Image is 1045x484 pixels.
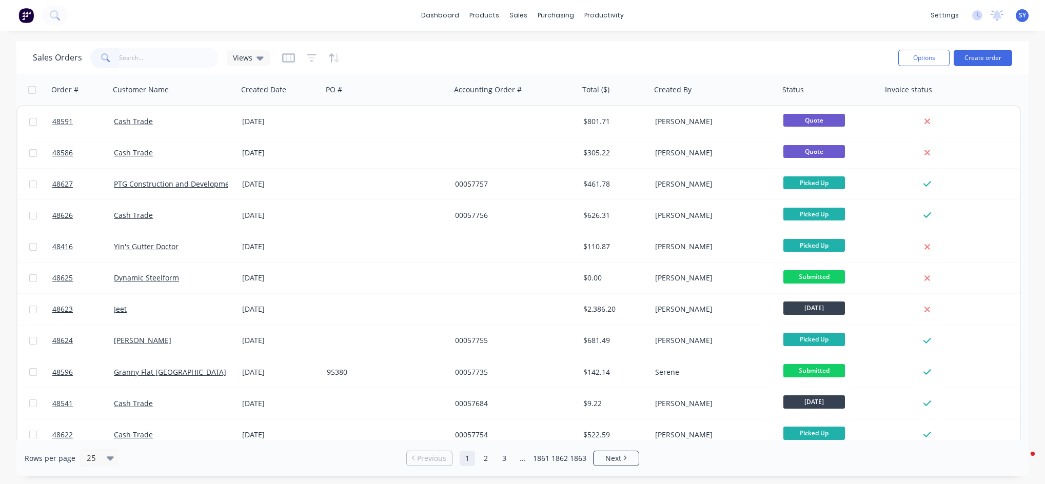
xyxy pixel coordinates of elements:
a: PTG Construction and Development Pty Ltd [114,179,262,189]
span: Submitted [783,364,845,377]
div: [DATE] [242,148,319,158]
a: Page 1 is your current page [460,451,475,466]
div: [DATE] [242,335,319,346]
iframe: Intercom live chat [1010,449,1035,474]
div: [PERSON_NAME] [655,148,769,158]
span: 48626 [52,210,73,220]
a: 48626 [52,200,114,231]
span: Picked Up [783,333,845,346]
a: 48591 [52,106,114,137]
a: Page 2 [478,451,494,466]
span: Quote [783,145,845,158]
a: 48627 [52,169,114,199]
div: $110.87 [583,241,644,252]
div: [PERSON_NAME] [655,430,769,440]
a: 48622 [52,419,114,450]
a: Yin's Gutter Doctor [114,241,179,251]
a: Dynamic Steelform [114,273,179,283]
button: Options [898,50,950,66]
input: Search... [119,48,219,68]
div: [DATE] [242,241,319,252]
a: 48596 [52,357,114,388]
a: Page 1863 [570,451,586,466]
div: [PERSON_NAME] [655,116,769,127]
a: Page 1862 [552,451,567,466]
div: [DATE] [242,273,319,283]
a: Cash Trade [114,430,153,439]
div: [DATE] [242,367,319,377]
span: 48627 [52,179,73,189]
a: dashboard [416,8,464,23]
span: 48596 [52,367,73,377]
div: Total ($) [582,85,609,95]
div: Customer Name [113,85,169,95]
div: [DATE] [242,430,319,440]
div: 95380 [327,367,441,377]
span: Quote [783,114,845,127]
a: Jeet [114,304,127,314]
div: [DATE] [242,398,319,409]
img: Factory [18,8,34,23]
a: 48623 [52,294,114,325]
a: 48624 [52,325,114,356]
div: $626.31 [583,210,644,220]
span: Previous [417,453,446,463]
span: Views [233,52,252,63]
div: 00057757 [455,179,569,189]
a: 48541 [52,388,114,419]
span: Rows per page [25,453,75,463]
a: 48625 [52,263,114,293]
div: 00057754 [455,430,569,440]
a: Cash Trade [114,210,153,220]
div: products [464,8,504,23]
div: [PERSON_NAME] [655,398,769,409]
div: $2,386.20 [583,304,644,314]
span: SY [1019,11,1026,20]
a: [PERSON_NAME] [114,335,171,345]
div: settings [925,8,964,23]
div: [PERSON_NAME] [655,210,769,220]
span: Picked Up [783,427,845,439]
a: Granny Flat [GEOGRAPHIC_DATA] [114,367,226,377]
a: Jump forward [515,451,530,466]
div: $0.00 [583,273,644,283]
span: [DATE] [783,395,845,408]
a: Cash Trade [114,148,153,157]
a: Next page [594,453,639,463]
div: 00057755 [455,335,569,346]
span: 48416 [52,241,73,252]
a: Page 3 [497,451,512,466]
div: $461.78 [583,179,644,189]
div: Serene [655,367,769,377]
div: [PERSON_NAME] [655,273,769,283]
div: $681.49 [583,335,644,346]
div: [DATE] [242,179,319,189]
span: 48586 [52,148,73,158]
div: Invoice status [885,85,932,95]
span: 48622 [52,430,73,440]
div: 00057735 [455,367,569,377]
span: Submitted [783,270,845,283]
div: Accounting Order # [454,85,522,95]
div: $142.14 [583,367,644,377]
span: Picked Up [783,176,845,189]
div: $9.22 [583,398,644,409]
div: [PERSON_NAME] [655,335,769,346]
a: Cash Trade [114,116,153,126]
div: [DATE] [242,304,319,314]
div: 00057684 [455,398,569,409]
a: 48416 [52,231,114,262]
div: $522.59 [583,430,644,440]
div: [PERSON_NAME] [655,304,769,314]
span: 48625 [52,273,73,283]
div: Created Date [241,85,286,95]
div: sales [504,8,533,23]
span: 48541 [52,398,73,409]
a: Previous page [407,453,452,463]
span: Next [605,453,621,463]
button: Create order [954,50,1012,66]
span: [DATE] [783,301,845,314]
span: 48624 [52,335,73,346]
div: purchasing [533,8,579,23]
ul: Pagination [402,451,643,466]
